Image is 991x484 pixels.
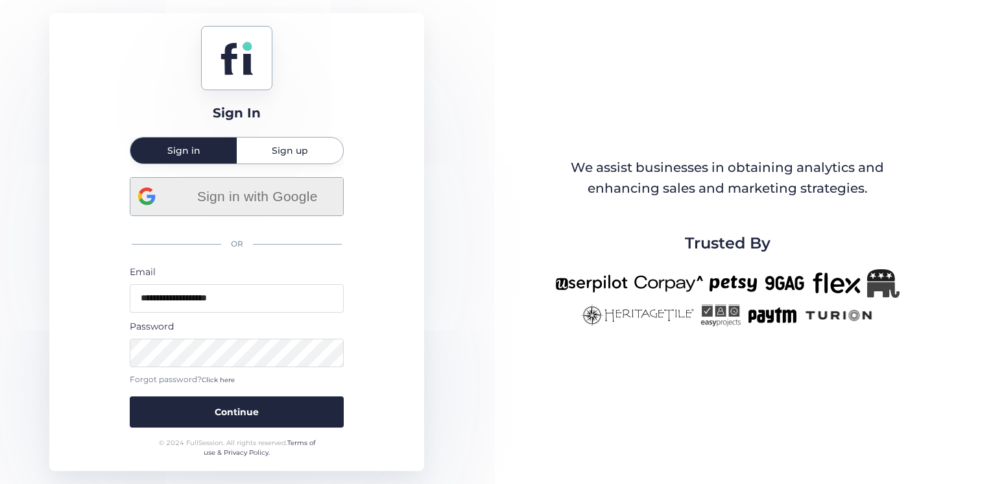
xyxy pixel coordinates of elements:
span: Sign up [272,146,308,155]
img: corpay-new.png [634,269,703,298]
img: Republicanlogo-bw.png [867,269,900,298]
img: 9gag-new.png [763,269,806,298]
div: Email [130,265,344,279]
span: Sign in [167,146,200,155]
span: Continue [215,405,259,419]
div: We assist businesses in obtaining analytics and enhancing sales and marketing strategies. [556,158,899,199]
span: Click here [202,376,235,384]
img: heritagetile-new.png [581,304,694,326]
img: easyprojects-new.png [700,304,741,326]
a: Terms of use & Privacy Policy. [204,439,315,457]
img: petsy-new.png [710,269,757,298]
img: userpilot-new.png [555,269,628,298]
div: OR [130,230,344,258]
img: turion-new.png [804,304,874,326]
span: Sign in with Google [179,186,335,207]
span: Trusted By [685,231,770,256]
img: paytm-new.png [747,304,797,326]
div: Password [130,319,344,333]
img: flex-new.png [813,269,861,298]
button: Continue [130,396,344,428]
div: Forgot password? [130,374,344,386]
div: © 2024 FullSession. All rights reserved. [153,438,321,458]
div: Sign In [213,103,261,123]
